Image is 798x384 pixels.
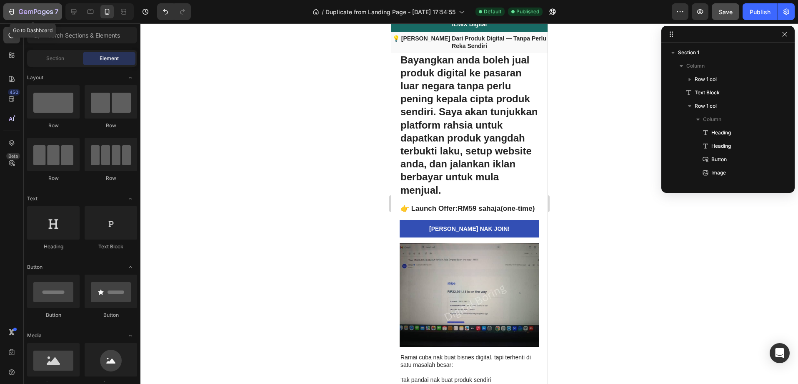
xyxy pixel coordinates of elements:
[85,243,137,250] div: Text Block
[8,180,148,191] h2: 👉 Launch Offer: (one-time)
[9,330,147,345] p: Ramai cuba nak buat bisnes digital, tapi terhenti di satu masalah besar:
[325,8,455,16] span: Duplicate from Landing Page - [DATE] 17:54:55
[27,27,137,43] input: Search Sections & Elements
[124,192,137,205] span: Toggle open
[703,115,721,124] span: Column
[750,8,770,16] div: Publish
[124,260,137,274] span: Toggle open
[9,360,147,368] p: Buat eBook atau template tapi tiada orang beli
[516,8,539,15] span: Published
[27,174,80,182] div: Row
[711,155,727,164] span: Button
[695,88,720,97] span: Text Block
[27,74,43,81] span: Layout
[8,89,20,96] div: 450
[711,169,726,177] span: Image
[85,174,137,182] div: Row
[27,263,43,271] span: Button
[719,8,733,15] span: Save
[85,122,137,129] div: Row
[8,220,148,323] img: gempages_581763116862276323-cf18c7db-a026-47ff-bedf-293eb7371e89.jpg
[322,8,324,16] span: /
[9,353,147,360] p: Tak pandai nak buat produk sendiri
[46,55,64,62] span: Section
[391,23,548,384] iframe: Design area
[38,202,118,209] p: [PERSON_NAME] NAK JOIN!
[27,195,38,202] span: Text
[695,75,717,83] span: Row 1 col
[1,12,155,26] strong: 💡 [PERSON_NAME] Dari Produk Digital — Tanpa Perlu Reka Sendiri
[66,181,109,189] strong: RM59 sahaja
[686,62,705,70] span: Column
[124,329,137,342] span: Toggle open
[8,197,148,214] a: [PERSON_NAME] NAK JOIN!
[6,153,20,159] div: Beta
[695,102,717,110] span: Row 1 col
[157,3,191,20] div: Undo/Redo
[8,29,148,174] h1: Bayangkan anda boleh jual produk digital ke pasaran luar negara tanpa perlu pening kepala cipta p...
[85,311,137,319] div: Button
[711,142,731,150] span: Heading
[3,3,62,20] button: 7
[484,8,501,15] span: Default
[27,332,42,339] span: Media
[711,182,736,190] span: Text Block
[712,3,739,20] button: Save
[124,71,137,84] span: Toggle open
[27,311,80,319] div: Button
[711,129,731,137] span: Heading
[55,7,58,17] p: 7
[743,3,778,20] button: Publish
[770,343,790,363] div: Open Intercom Messenger
[100,55,119,62] span: Element
[678,48,699,57] span: Section 1
[27,243,80,250] div: Heading
[27,122,80,129] div: Row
